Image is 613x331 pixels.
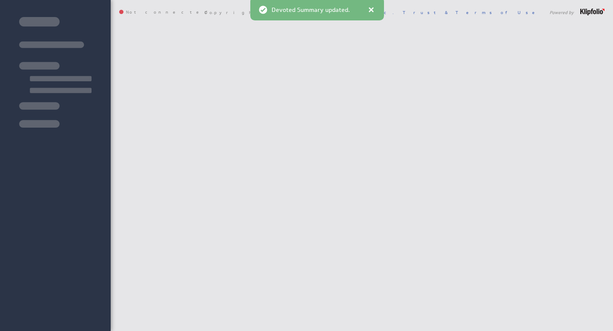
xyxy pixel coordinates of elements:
span: Not connected. [119,10,214,15]
span: Powered by [550,10,574,14]
img: skeleton-sidenav.svg [19,17,92,128]
span: Devoted Summary updated. [272,7,350,14]
img: logo-footer.png [580,9,604,15]
a: Trust & Terms of Use [403,9,541,15]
